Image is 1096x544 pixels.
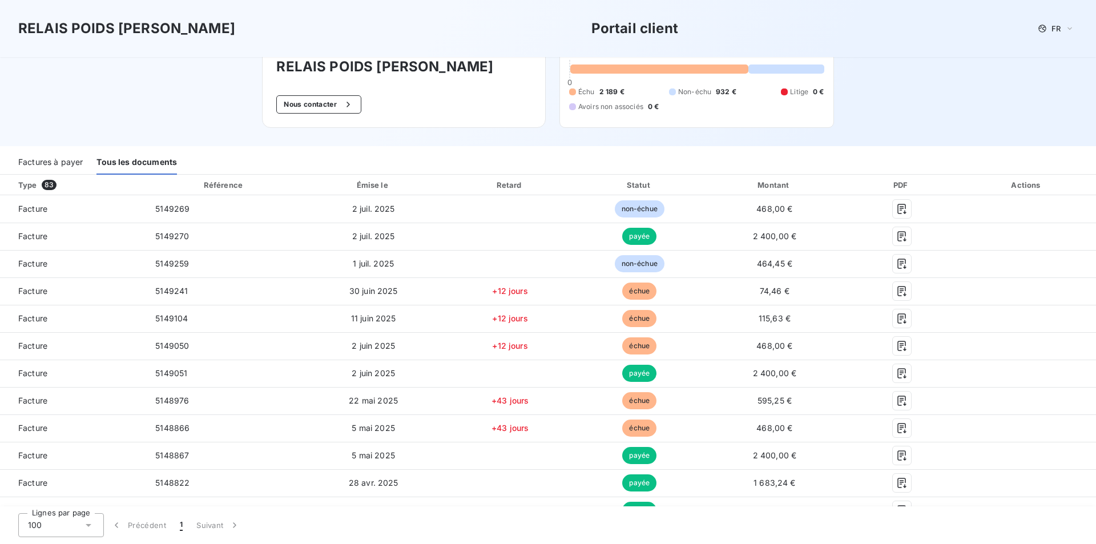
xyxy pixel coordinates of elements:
span: 115,63 € [759,313,791,323]
div: Actions [960,179,1094,191]
div: Montant [706,179,843,191]
span: 28 avr. 2025 [349,478,398,487]
span: payée [622,474,656,491]
span: 5148784 [155,505,189,515]
button: 1 [173,513,190,537]
span: 99,41 € [760,505,789,515]
span: non-échue [615,200,664,217]
span: Facture [9,203,137,215]
span: échue [622,420,656,437]
span: +12 jours [492,341,527,350]
span: 2 400,00 € [753,231,797,241]
span: +12 jours [492,286,527,296]
span: échue [622,392,656,409]
span: 5148822 [155,478,190,487]
span: Facture [9,258,137,269]
span: Non-échu [678,87,711,97]
span: 0 € [648,102,659,112]
h3: RELAIS POIDS [PERSON_NAME] [18,18,235,39]
span: 5149259 [155,259,189,268]
span: 74,46 € [760,286,789,296]
div: Émise le [304,179,442,191]
span: +12 jours [492,313,527,323]
span: payée [622,447,656,464]
span: 468,00 € [756,423,792,433]
span: 2 juil. 2025 [352,231,395,241]
span: 468,00 € [756,341,792,350]
span: 5149270 [155,231,189,241]
span: 0 € [813,87,824,97]
span: Facture [9,505,137,516]
span: 1 juil. 2025 [353,259,394,268]
span: payée [622,502,656,519]
span: 5149051 [155,368,187,378]
span: échue [622,337,656,354]
span: payée [622,365,656,382]
span: 595,25 € [757,396,792,405]
span: 2 juin 2025 [352,341,395,350]
button: Suivant [190,513,247,537]
span: 2 juil. 2025 [352,204,395,213]
span: 5 mai 2025 [352,423,395,433]
span: 2 189 € [599,87,624,97]
span: 5 mai 2025 [352,450,395,460]
span: payée [622,228,656,245]
span: +43 jours [491,396,529,405]
span: +43 jours [491,423,529,433]
span: 1 683,24 € [753,478,796,487]
span: 5149241 [155,286,188,296]
span: 18 avr. 2025 [349,505,397,515]
span: non-échue [615,255,664,272]
span: 464,45 € [757,259,792,268]
span: 2 400,00 € [753,450,797,460]
span: 1 [180,519,183,531]
span: Facture [9,477,137,489]
span: 2 juin 2025 [352,368,395,378]
span: Facture [9,231,137,242]
span: Facture [9,422,137,434]
span: Facture [9,313,137,324]
span: 2 400,00 € [753,368,797,378]
span: échue [622,283,656,300]
span: Facture [9,395,137,406]
span: Facture [9,450,137,461]
span: Échu [578,87,595,97]
div: Référence [204,180,243,190]
span: Avoirs non associés [578,102,643,112]
span: échue [622,310,656,327]
span: Litige [790,87,808,97]
span: 0 [567,78,572,87]
span: 30 juin 2025 [349,286,398,296]
span: 932 € [716,87,736,97]
span: 468,00 € [756,204,792,213]
button: Précédent [104,513,173,537]
div: PDF [848,179,956,191]
div: Retard [447,179,573,191]
span: 22 mai 2025 [349,396,398,405]
div: Type [11,179,144,191]
h3: Portail client [591,18,678,39]
span: 100 [28,519,42,531]
span: 5149050 [155,341,189,350]
span: Facture [9,340,137,352]
div: Tous les documents [96,151,177,175]
span: 5148976 [155,396,189,405]
span: 5149269 [155,204,190,213]
span: 83 [42,180,57,190]
span: Facture [9,368,137,379]
h3: RELAIS POIDS [PERSON_NAME] [276,57,531,77]
span: 5149104 [155,313,188,323]
span: 11 juin 2025 [351,313,396,323]
span: 5148866 [155,423,190,433]
div: Statut [578,179,701,191]
button: Nous contacter [276,95,361,114]
span: 5148867 [155,450,189,460]
div: Factures à payer [18,151,83,175]
span: FR [1051,24,1061,33]
span: Facture [9,285,137,297]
